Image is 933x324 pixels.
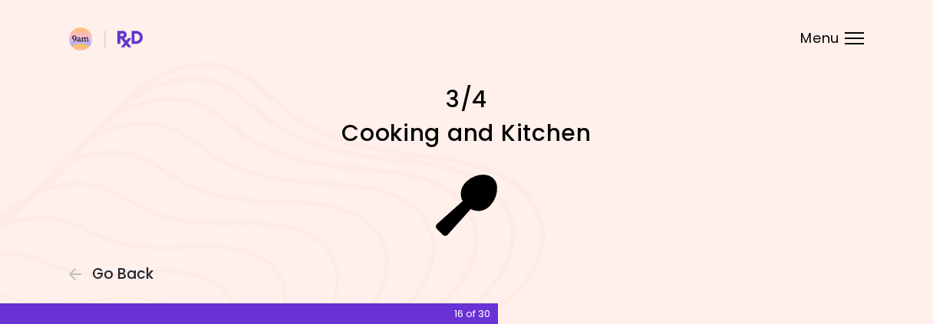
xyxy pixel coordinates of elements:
[92,266,153,283] span: Go Back
[198,84,735,114] h1: 3/4
[198,118,735,148] h1: Cooking and Kitchen
[800,31,839,45] span: Menu
[69,266,161,283] button: Go Back
[69,28,143,51] img: RxDiet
